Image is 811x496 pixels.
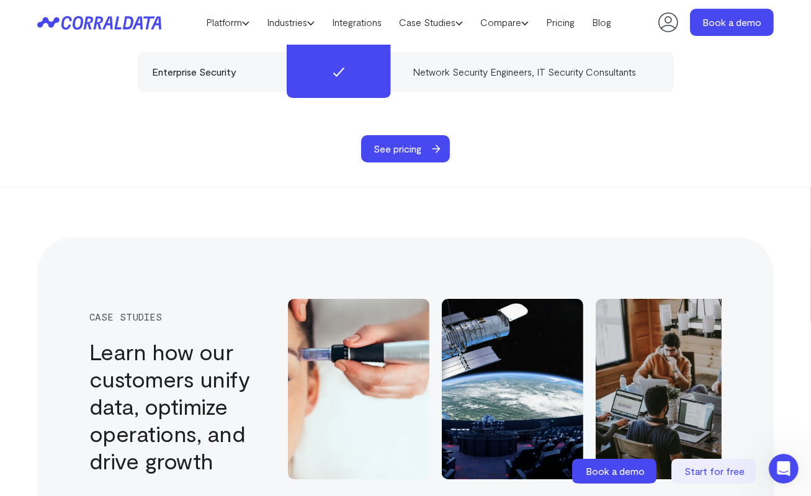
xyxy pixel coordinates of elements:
a: Book a demo [572,459,659,484]
a: Case Studies [390,13,472,32]
div: Network Security Engineers, IT Security Consultants [413,64,659,79]
h3: Learn how our customers unify data, optimize operations, and drive growth [89,338,267,474]
a: Industries [258,13,323,32]
a: Blog [583,13,620,32]
div: case studies [89,311,267,322]
span: Start for free [685,465,745,477]
a: Start for free [671,459,758,484]
div: Enterprise Security [153,64,398,79]
a: Platform [197,13,258,32]
a: Integrations [323,13,390,32]
iframe: Intercom live chat [769,454,799,484]
a: See pricing [361,135,461,162]
a: Compare [472,13,537,32]
a: Pricing [537,13,583,32]
span: Book a demo [586,465,645,477]
a: Book a demo [690,9,774,36]
span: See pricing [361,135,434,162]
